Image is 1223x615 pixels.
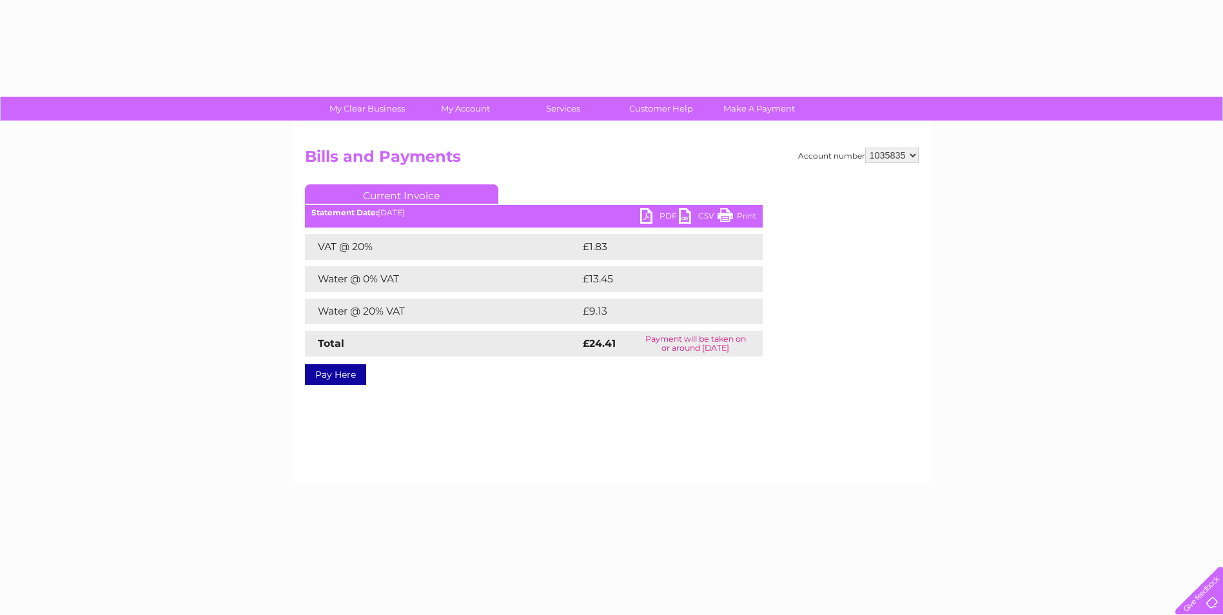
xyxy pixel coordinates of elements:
[718,208,756,227] a: Print
[640,208,679,227] a: PDF
[305,364,366,385] a: Pay Here
[305,298,580,324] td: Water @ 20% VAT
[580,298,731,324] td: £9.13
[580,266,736,292] td: £13.45
[679,208,718,227] a: CSV
[629,331,763,356] td: Payment will be taken on or around [DATE]
[510,97,616,121] a: Services
[583,337,616,349] strong: £24.41
[608,97,714,121] a: Customer Help
[314,97,420,121] a: My Clear Business
[798,148,919,163] div: Account number
[311,208,378,217] b: Statement Date:
[318,337,344,349] strong: Total
[305,266,580,292] td: Water @ 0% VAT
[305,148,919,172] h2: Bills and Payments
[305,184,498,204] a: Current Invoice
[412,97,518,121] a: My Account
[305,208,763,217] div: [DATE]
[580,234,731,260] td: £1.83
[305,234,580,260] td: VAT @ 20%
[706,97,812,121] a: Make A Payment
